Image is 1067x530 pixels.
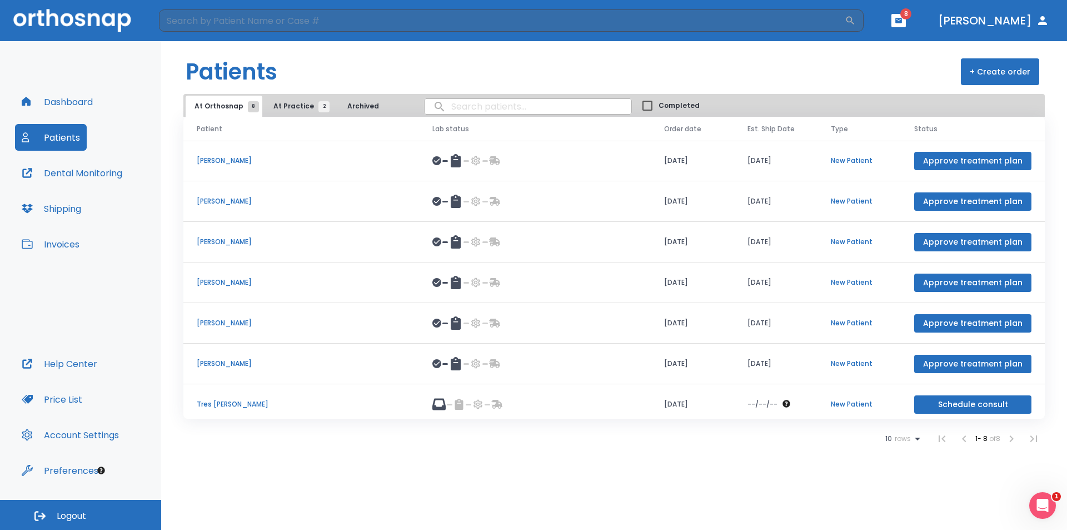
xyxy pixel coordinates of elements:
[914,124,938,134] span: Status
[15,422,126,448] button: Account Settings
[197,196,406,206] p: [PERSON_NAME]
[914,395,1031,414] button: Schedule consult
[747,124,795,134] span: Est. Ship Date
[425,96,631,117] input: search
[159,9,845,32] input: Search by Patient Name or Case #
[892,435,911,443] span: rows
[1052,492,1061,501] span: 1
[15,195,88,222] button: Shipping
[15,88,99,115] button: Dashboard
[831,156,887,166] p: New Patient
[197,318,406,328] p: [PERSON_NAME]
[885,435,892,443] span: 10
[248,101,259,112] span: 8
[318,101,330,112] span: 2
[15,124,87,151] button: Patients
[659,101,700,111] span: Completed
[197,399,406,409] p: Tres [PERSON_NAME]
[13,9,131,32] img: Orthosnap
[934,11,1054,31] button: [PERSON_NAME]
[900,8,911,19] span: 8
[914,152,1031,170] button: Approve treatment plan
[734,222,817,262] td: [DATE]
[734,344,817,384] td: [DATE]
[651,262,734,303] td: [DATE]
[15,350,104,377] button: Help Center
[651,222,734,262] td: [DATE]
[734,181,817,222] td: [DATE]
[197,156,406,166] p: [PERSON_NAME]
[15,457,105,484] button: Preferences
[96,465,106,475] div: Tooltip anchor
[186,55,277,88] h1: Patients
[734,262,817,303] td: [DATE]
[831,124,848,134] span: Type
[747,399,804,409] div: The date will be available after approving treatment plan
[914,355,1031,373] button: Approve treatment plan
[914,274,1031,292] button: Approve treatment plan
[831,196,887,206] p: New Patient
[831,359,887,369] p: New Patient
[651,344,734,384] td: [DATE]
[197,359,406,369] p: [PERSON_NAME]
[914,233,1031,251] button: Approve treatment plan
[975,434,989,443] span: 1 - 8
[831,318,887,328] p: New Patient
[734,303,817,344] td: [DATE]
[914,192,1031,211] button: Approve treatment plan
[273,101,324,111] span: At Practice
[651,303,734,344] td: [DATE]
[664,124,701,134] span: Order date
[831,399,887,409] p: New Patient
[747,399,777,409] p: --/--/--
[15,386,89,413] button: Price List
[432,124,469,134] span: Lab status
[831,237,887,247] p: New Patient
[1029,492,1056,519] iframe: Intercom live chat
[15,160,129,186] button: Dental Monitoring
[197,278,406,288] p: [PERSON_NAME]
[734,141,817,181] td: [DATE]
[197,124,222,134] span: Patient
[651,141,734,181] td: [DATE]
[651,384,734,425] td: [DATE]
[961,58,1039,85] button: + Create order
[989,434,1000,443] span: of 8
[186,96,393,117] div: tabs
[335,96,391,117] button: Archived
[197,237,406,247] p: [PERSON_NAME]
[15,231,86,257] button: Invoices
[831,278,887,288] p: New Patient
[914,314,1031,333] button: Approve treatment plan
[195,101,253,111] span: At Orthosnap
[651,181,734,222] td: [DATE]
[57,510,86,522] span: Logout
